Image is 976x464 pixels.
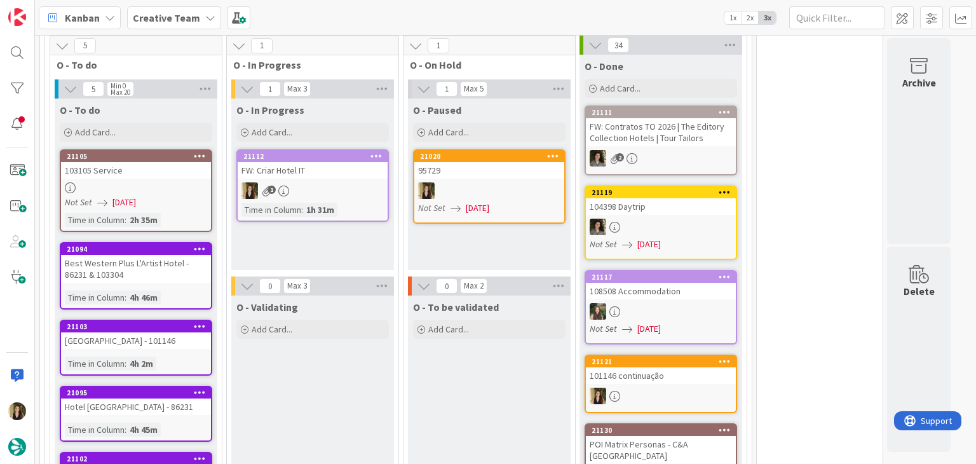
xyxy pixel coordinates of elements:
[67,245,211,254] div: 21094
[607,38,629,53] span: 34
[61,243,211,283] div: 21094Best Western Plus L'Artist Hotel - 86231 & 103304
[592,273,736,282] div: 21117
[592,357,736,366] div: 21121
[8,402,26,420] img: SP
[125,357,126,371] span: :
[586,356,736,367] div: 21121
[268,186,276,194] span: 1
[637,322,661,336] span: [DATE]
[61,332,211,349] div: [GEOGRAPHIC_DATA] - 101146
[251,38,273,53] span: 1
[259,81,281,97] span: 1
[902,75,936,90] div: Archive
[125,423,126,437] span: :
[61,321,211,332] div: 21103
[67,454,211,463] div: 21102
[616,153,624,161] span: 2
[413,149,566,224] a: 2102095729SPNot Set[DATE]
[410,58,559,71] span: O - On Hold
[586,425,736,436] div: 21130
[125,290,126,304] span: :
[111,89,130,95] div: Max 20
[414,182,564,199] div: SP
[67,152,211,161] div: 21105
[413,301,499,313] span: O - To be validated
[60,386,212,442] a: 21095Hotel [GEOGRAPHIC_DATA] - 86231Time in Column:4h 45m
[60,104,100,116] span: O - To do
[238,162,388,179] div: FW: Criar Hotel IT
[133,11,200,24] b: Creative Team
[586,118,736,146] div: FW: Contratos TO 2026 | The Editory Collection Hotels | Tour Tailors
[75,126,116,138] span: Add Card...
[111,83,126,89] div: Min 0
[126,290,161,304] div: 4h 46m
[428,126,469,138] span: Add Card...
[585,106,737,175] a: 21111FW: Contratos TO 2026 | The Editory Collection Hotels | Tour TailorsMS
[590,388,606,404] img: SP
[637,238,661,251] span: [DATE]
[418,182,435,199] img: SP
[233,58,383,71] span: O - In Progress
[238,151,388,179] div: 21112FW: Criar Hotel IT
[585,355,737,413] a: 21121101146 continuaçãoSP
[418,202,445,214] i: Not Set
[65,357,125,371] div: Time in Column
[586,271,736,299] div: 21117108508 Accommodation
[236,104,304,116] span: O - In Progress
[241,203,301,217] div: Time in Column
[60,320,212,376] a: 21103[GEOGRAPHIC_DATA] - 101146Time in Column:4h 2m
[61,151,211,179] div: 21105103105 Service
[112,196,136,209] span: [DATE]
[241,182,258,199] img: SP
[303,203,337,217] div: 1h 31m
[287,283,307,289] div: Max 3
[60,149,212,232] a: 21105103105 ServiceNot Set[DATE]Time in Column:2h 35m
[65,290,125,304] div: Time in Column
[74,38,96,53] span: 5
[67,322,211,331] div: 21103
[428,38,449,53] span: 1
[8,8,26,26] img: Visit kanbanzone.com
[252,324,292,335] span: Add Card...
[592,188,736,197] div: 21119
[590,303,606,320] img: IG
[600,83,640,94] span: Add Card...
[586,187,736,198] div: 21119
[464,86,484,92] div: Max 5
[126,213,161,227] div: 2h 35m
[61,387,211,399] div: 21095
[436,81,457,97] span: 1
[586,303,736,320] div: IG
[61,399,211,415] div: Hotel [GEOGRAPHIC_DATA] - 86231
[8,438,26,456] img: avatar
[27,2,58,17] span: Support
[414,151,564,162] div: 21020
[724,11,742,24] span: 1x
[436,278,457,294] span: 0
[592,426,736,435] div: 21130
[83,81,104,97] span: 5
[61,387,211,415] div: 21095Hotel [GEOGRAPHIC_DATA] - 86231
[259,278,281,294] span: 0
[65,423,125,437] div: Time in Column
[586,198,736,215] div: 104398 Daytrip
[61,321,211,349] div: 21103[GEOGRAPHIC_DATA] - 101146
[742,11,759,24] span: 2x
[586,107,736,146] div: 21111FW: Contratos TO 2026 | The Editory Collection Hotels | Tour Tailors
[236,149,389,222] a: 21112FW: Criar Hotel ITSPTime in Column:1h 31m
[590,219,606,235] img: MS
[586,425,736,464] div: 21130POI Matrix Personas - C&A [GEOGRAPHIC_DATA]
[65,10,100,25] span: Kanban
[420,152,564,161] div: 21020
[65,213,125,227] div: Time in Column
[238,151,388,162] div: 21112
[61,151,211,162] div: 21105
[586,367,736,384] div: 101146 continuação
[236,301,298,313] span: O - Validating
[585,186,737,260] a: 21119104398 DaytripMSNot Set[DATE]
[585,60,623,72] span: O - Done
[61,243,211,255] div: 21094
[243,152,388,161] div: 21112
[586,219,736,235] div: MS
[252,126,292,138] span: Add Card...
